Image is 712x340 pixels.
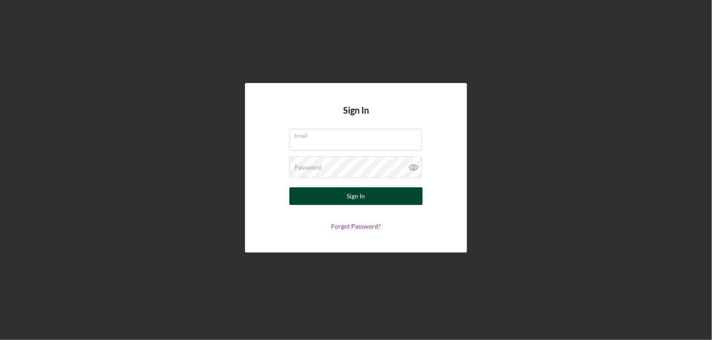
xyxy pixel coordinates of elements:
[343,105,369,129] h4: Sign In
[294,164,321,171] label: Password
[294,129,422,139] label: Email
[331,222,381,230] a: Forgot Password?
[289,187,423,205] button: Sign In
[347,187,365,205] div: Sign In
